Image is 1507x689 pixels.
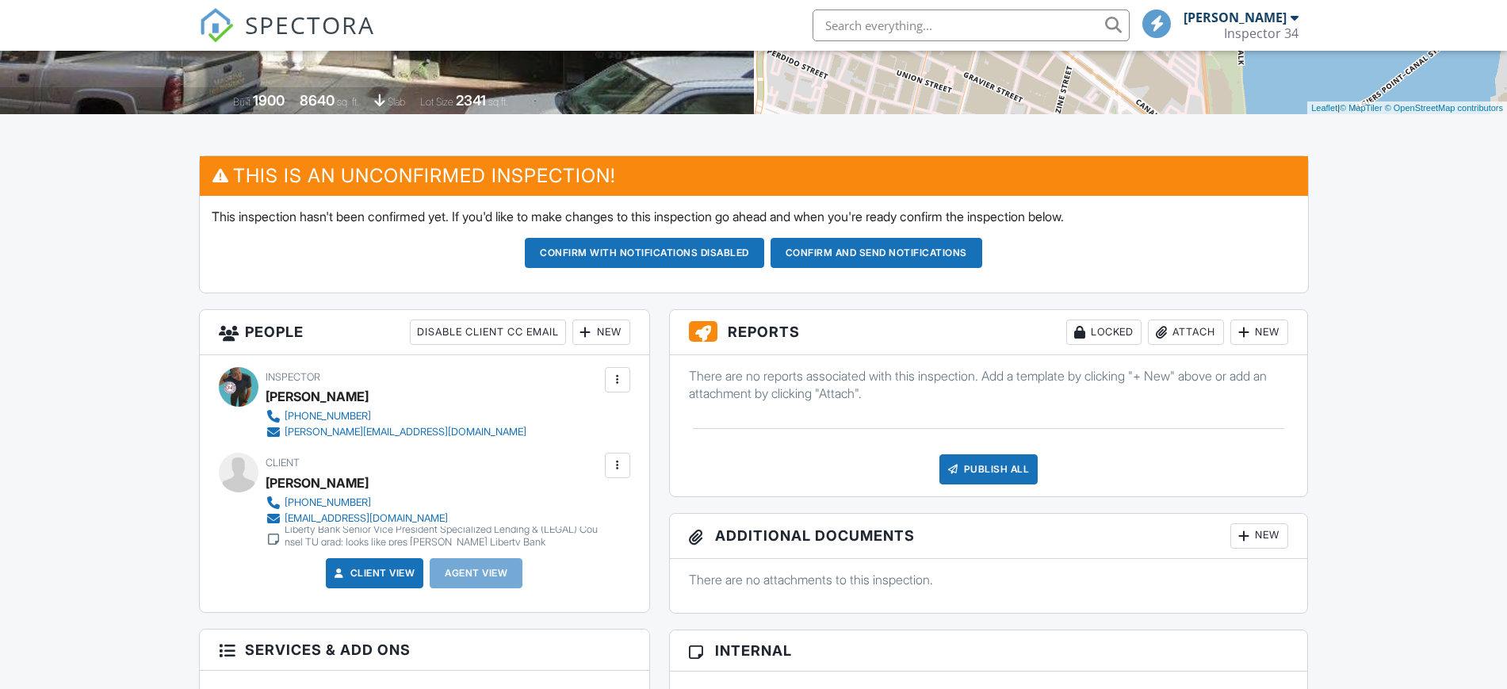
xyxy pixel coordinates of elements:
button: Confirm with notifications disabled [525,238,764,268]
h3: Services & Add ons [200,630,649,671]
div: | [1307,101,1507,115]
div: Liberty Bank Senior Vice President Specialized Lending & (LEGAL) Counsel TU grad; looks like pres... [285,523,601,549]
div: [EMAIL_ADDRESS][DOMAIN_NAME] [285,512,448,525]
span: sq. ft. [337,96,359,108]
div: Publish All [939,454,1038,484]
div: Disable Client CC Email [410,320,566,345]
input: Search everything... [813,10,1130,41]
div: [PHONE_NUMBER] [285,410,371,423]
span: Client [266,457,300,469]
a: [PHONE_NUMBER] [266,495,601,511]
a: © MapTiler [1340,103,1383,113]
span: Inspector [266,371,320,383]
span: slab [388,96,405,108]
div: Inspector 34 [1224,25,1299,41]
a: SPECTORA [199,21,375,55]
h3: Reports [670,310,1308,355]
span: sq.ft. [488,96,508,108]
a: [PERSON_NAME][EMAIL_ADDRESS][DOMAIN_NAME] [266,424,526,440]
h3: People [200,310,649,355]
h3: This is an Unconfirmed Inspection! [200,156,1308,195]
div: [PERSON_NAME] [266,471,369,495]
div: New [1230,320,1288,345]
h3: Internal [670,630,1308,672]
div: [PHONE_NUMBER] [285,496,371,509]
span: SPECTORA [245,8,375,41]
p: There are no reports associated with this inspection. Add a template by clicking "+ New" above or... [689,367,1289,403]
span: Lot Size [420,96,453,108]
a: [EMAIL_ADDRESS][DOMAIN_NAME] [266,511,601,526]
a: Client View [331,565,415,581]
a: [PHONE_NUMBER] [266,408,526,424]
h3: Additional Documents [670,514,1308,559]
div: [PERSON_NAME] [266,385,369,408]
div: 1900 [253,92,285,109]
div: 8640 [300,92,335,109]
a: Leaflet [1311,103,1337,113]
span: Built [233,96,251,108]
div: Locked [1066,320,1142,345]
button: Confirm and send notifications [771,238,982,268]
div: Attach [1148,320,1224,345]
a: © OpenStreetMap contributors [1385,103,1503,113]
div: [PERSON_NAME] [1184,10,1287,25]
div: 2341 [456,92,486,109]
div: [PERSON_NAME][EMAIL_ADDRESS][DOMAIN_NAME] [285,426,526,438]
div: New [572,320,630,345]
p: There are no attachments to this inspection. [689,571,1289,588]
div: New [1230,523,1288,549]
p: This inspection hasn't been confirmed yet. If you'd like to make changes to this inspection go ah... [212,208,1296,225]
img: The Best Home Inspection Software - Spectora [199,8,234,43]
